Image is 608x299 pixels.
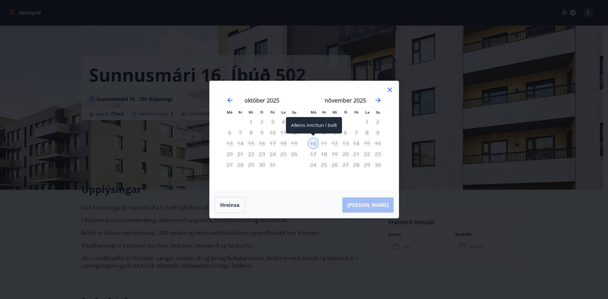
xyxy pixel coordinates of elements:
td: Not available. laugardagur, 8. nóvember 2025 [362,127,372,138]
td: Not available. þriðjudagur, 25. nóvember 2025 [319,159,329,170]
small: Su [292,110,296,115]
td: Not available. miðvikudagur, 19. nóvember 2025 [329,149,340,159]
td: Not available. miðvikudagur, 12. nóvember 2025 [329,138,340,149]
div: Aðeins útritun í boði [351,127,362,138]
td: Not available. sunnudagur, 30. nóvember 2025 [372,159,383,170]
small: Fö [270,110,275,115]
td: Not available. laugardagur, 25. október 2025 [278,149,289,159]
td: Not available. laugardagur, 11. október 2025 [278,127,289,138]
td: Not available. fimmtudagur, 6. nóvember 2025 [340,127,351,138]
td: Not available. miðvikudagur, 15. október 2025 [246,138,256,149]
td: Not available. miðvikudagur, 22. október 2025 [246,149,256,159]
td: Not available. þriðjudagur, 21. október 2025 [235,149,246,159]
td: Not available. sunnudagur, 23. nóvember 2025 [372,149,383,159]
div: Aðeins útritun í boði [256,116,267,127]
td: Not available. miðvikudagur, 29. október 2025 [246,159,256,170]
td: Not available. föstudagur, 31. október 2025 [267,159,278,170]
small: Su [376,110,380,115]
div: Calendar [217,89,391,184]
td: Not available. fimmtudagur, 30. október 2025 [256,159,267,170]
td: Not available. miðvikudagur, 8. október 2025 [246,127,256,138]
td: Not available. mánudagur, 17. nóvember 2025 [308,149,319,159]
td: Not available. sunnudagur, 19. október 2025 [289,138,300,149]
strong: nóvember 2025 [325,97,366,104]
td: Not available. sunnudagur, 9. nóvember 2025 [372,127,383,138]
td: Selected as start date. mánudagur, 10. nóvember 2025 [308,138,319,149]
td: Not available. fimmtudagur, 2. október 2025 [256,116,267,127]
div: Move forward to switch to the next month. [374,97,382,104]
small: Fi [260,110,263,115]
small: Mi [249,110,253,115]
small: Má [311,110,316,115]
small: Þr [322,110,326,115]
td: Not available. þriðjudagur, 11. nóvember 2025 [319,138,329,149]
div: Aðeins innritun í boði [286,117,342,134]
td: Not available. laugardagur, 22. nóvember 2025 [362,149,372,159]
td: Not available. mánudagur, 6. október 2025 [224,127,235,138]
small: Fi [344,110,347,115]
td: Not available. þriðjudagur, 18. nóvember 2025 [319,149,329,159]
div: Move backward to switch to the previous month. [226,97,234,104]
small: La [365,110,370,115]
strong: október 2025 [244,97,279,104]
td: Not available. sunnudagur, 2. nóvember 2025 [372,116,383,127]
td: Not available. föstudagur, 28. nóvember 2025 [351,159,362,170]
td: Not available. mánudagur, 27. október 2025 [224,159,235,170]
td: Not available. föstudagur, 14. nóvember 2025 [351,138,362,149]
td: Not available. föstudagur, 10. október 2025 [267,127,278,138]
td: Not available. þriðjudagur, 28. október 2025 [235,159,246,170]
td: Not available. fimmtudagur, 23. október 2025 [256,149,267,159]
td: Not available. laugardagur, 18. október 2025 [278,138,289,149]
td: Not available. miðvikudagur, 26. nóvember 2025 [329,159,340,170]
small: Mi [332,110,337,115]
td: Not available. föstudagur, 7. nóvember 2025 [351,127,362,138]
td: Not available. laugardagur, 15. nóvember 2025 [362,138,372,149]
td: Not available. föstudagur, 24. október 2025 [267,149,278,159]
td: Not available. mánudagur, 24. nóvember 2025 [308,159,319,170]
td: Not available. fimmtudagur, 16. október 2025 [256,138,267,149]
small: Má [227,110,232,115]
td: Not available. laugardagur, 29. nóvember 2025 [362,159,372,170]
td: Not available. sunnudagur, 26. október 2025 [289,149,300,159]
td: Not available. föstudagur, 17. október 2025 [267,138,278,149]
small: Fö [354,110,358,115]
td: Not available. föstudagur, 21. nóvember 2025 [351,149,362,159]
td: Not available. þriðjudagur, 7. október 2025 [235,127,246,138]
small: La [281,110,286,115]
td: Not available. laugardagur, 4. október 2025 [278,116,289,127]
div: Aðeins útritun í boði [267,159,278,170]
td: Not available. þriðjudagur, 14. október 2025 [235,138,246,149]
small: Þr [238,110,242,115]
td: Not available. fimmtudagur, 27. nóvember 2025 [340,159,351,170]
button: Hreinsa [215,197,245,213]
td: Not available. fimmtudagur, 13. nóvember 2025 [340,138,351,149]
td: Not available. mánudagur, 13. október 2025 [224,138,235,149]
td: Not available. sunnudagur, 5. október 2025 [289,116,300,127]
div: Aðeins útritun í boði [235,127,246,138]
td: Not available. fimmtudagur, 9. október 2025 [256,127,267,138]
div: Aðeins útritun í boði [267,138,278,149]
div: Aðeins útritun í boði [351,138,362,149]
td: Not available. laugardagur, 1. nóvember 2025 [362,116,372,127]
td: Not available. miðvikudagur, 1. október 2025 [246,116,256,127]
td: Not available. fimmtudagur, 20. nóvember 2025 [340,149,351,159]
td: Not available. mánudagur, 20. október 2025 [224,149,235,159]
div: Aðeins útritun í boði [351,149,362,159]
td: Not available. föstudagur, 3. október 2025 [267,116,278,127]
td: Not available. sunnudagur, 16. nóvember 2025 [372,138,383,149]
